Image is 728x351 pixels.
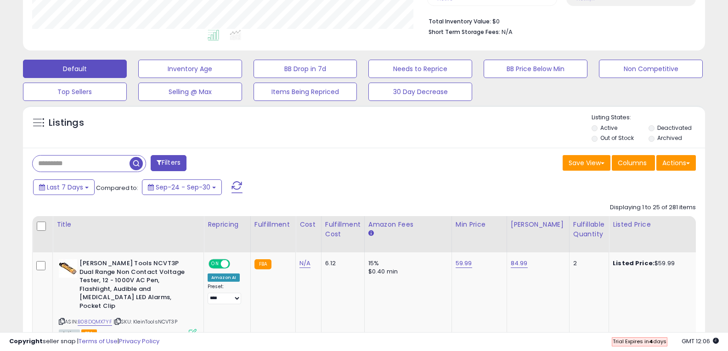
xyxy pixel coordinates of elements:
div: Listed Price [613,220,692,229]
button: Columns [612,155,655,171]
div: $0.40 min [368,267,445,276]
div: Displaying 1 to 25 of 281 items [610,203,696,212]
button: 30 Day Decrease [368,83,472,101]
button: Selling @ Max [138,83,242,101]
div: Title [56,220,200,229]
a: N/A [299,259,310,268]
button: BB Drop in 7d [254,60,357,78]
button: Actions [656,155,696,171]
div: Preset: [208,284,243,304]
span: Columns [618,158,647,167]
span: Trial Expires in days [613,338,666,345]
button: Default [23,60,127,78]
label: Archived [657,134,682,142]
button: Filters [151,155,186,171]
div: Min Price [456,220,503,229]
label: Active [600,124,617,132]
p: Listing States: [592,113,705,122]
strong: Copyright [9,337,43,345]
a: 59.99 [456,259,472,268]
button: Sep-24 - Sep-30 [142,179,222,195]
button: Inventory Age [138,60,242,78]
div: Fulfillment Cost [325,220,361,239]
div: seller snap | | [9,337,159,346]
div: Repricing [208,220,247,229]
label: Deactivated [657,124,692,132]
a: 84.99 [511,259,528,268]
div: Fulfillable Quantity [573,220,605,239]
b: Listed Price: [613,259,655,267]
div: [PERSON_NAME] [511,220,565,229]
div: Cost [299,220,317,229]
button: BB Price Below Min [484,60,587,78]
div: 15% [368,259,445,267]
small: FBA [254,259,271,269]
a: Terms of Use [79,337,118,345]
button: Needs to Reprice [368,60,472,78]
div: $59.99 [613,259,689,267]
b: Total Inventory Value: [429,17,491,25]
h5: Listings [49,117,84,129]
span: Compared to: [96,184,138,192]
span: 2025-10-8 12:06 GMT [682,337,719,345]
span: ON [209,260,221,268]
div: 6.12 [325,259,357,267]
span: OFF [229,260,243,268]
small: Amazon Fees. [368,229,374,238]
div: Amazon AI [208,273,240,282]
button: Non Competitive [599,60,703,78]
button: Save View [563,155,610,171]
b: [PERSON_NAME] Tools NCVT3P Dual Range Non Contact Voltage Tester, 12 - 1000V AC Pen, Flashlight, ... [79,259,191,312]
span: Sep-24 - Sep-30 [156,183,210,192]
button: Last 7 Days [33,179,95,195]
b: Short Term Storage Fees: [429,28,500,36]
label: Out of Stock [600,134,634,142]
button: Top Sellers [23,83,127,101]
span: N/A [502,28,513,36]
span: Last 7 Days [47,183,83,192]
li: $0 [429,15,689,26]
b: 4 [649,338,653,345]
a: B08DQMX7YF [78,318,112,326]
div: Amazon Fees [368,220,448,229]
div: 2 [573,259,602,267]
span: | SKU: KleinToolsNCVT3P [113,318,177,325]
a: Privacy Policy [119,337,159,345]
button: Items Being Repriced [254,83,357,101]
div: Fulfillment [254,220,292,229]
img: 31JKhkqWtCL._SL40_.jpg [59,259,77,278]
